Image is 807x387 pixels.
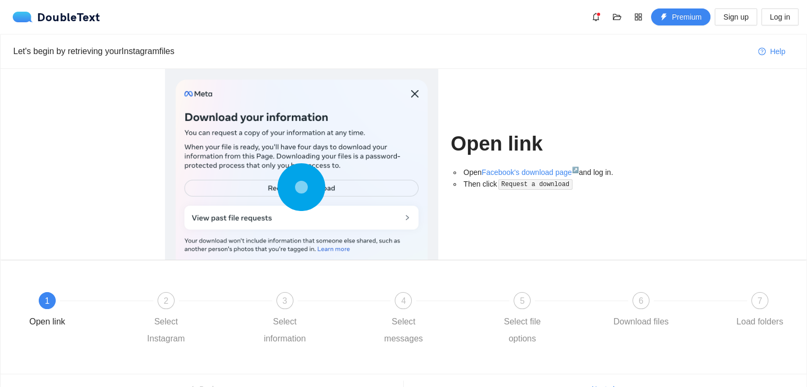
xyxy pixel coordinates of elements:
div: 5Select file options [491,292,610,347]
div: Select messages [372,313,434,347]
span: 1 [45,296,50,305]
span: appstore [630,13,646,21]
div: Select Instagram [135,313,197,347]
button: folder-open [609,8,626,25]
span: question-circle [758,48,766,56]
div: Let's begin by retrieving your Instagram files [13,45,750,58]
li: Then click [462,178,643,190]
span: Premium [672,11,701,23]
div: Select file options [491,313,553,347]
div: Select information [254,313,316,347]
span: 5 [520,296,525,305]
h1: Open link [451,131,643,156]
span: bell [588,13,604,21]
span: 4 [401,296,406,305]
div: 6Download files [610,292,729,330]
div: Download files [613,313,669,330]
button: thunderboltPremium [651,8,710,25]
span: folder-open [609,13,625,21]
button: question-circleHelp [750,43,794,60]
div: 2Select Instagram [135,292,254,347]
span: 6 [639,296,644,305]
a: Facebook's download page↗ [482,168,579,177]
img: logo [13,12,37,22]
sup: ↗ [572,166,579,173]
span: 2 [163,296,168,305]
span: 7 [758,296,762,305]
li: Open and log in. [462,166,643,178]
button: bell [587,8,604,25]
div: 3Select information [254,292,373,347]
span: Log in [770,11,790,23]
span: Sign up [723,11,748,23]
div: Load folders [736,313,783,330]
button: Log in [761,8,799,25]
div: DoubleText [13,12,100,22]
code: Request a download [498,179,572,190]
span: Help [770,46,785,57]
div: Open link [29,313,65,330]
button: Sign up [715,8,757,25]
div: 4Select messages [372,292,491,347]
button: appstore [630,8,647,25]
div: 7Load folders [729,292,791,330]
span: 3 [282,296,287,305]
div: 1Open link [16,292,135,330]
a: logoDoubleText [13,12,100,22]
span: thunderbolt [660,13,667,22]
